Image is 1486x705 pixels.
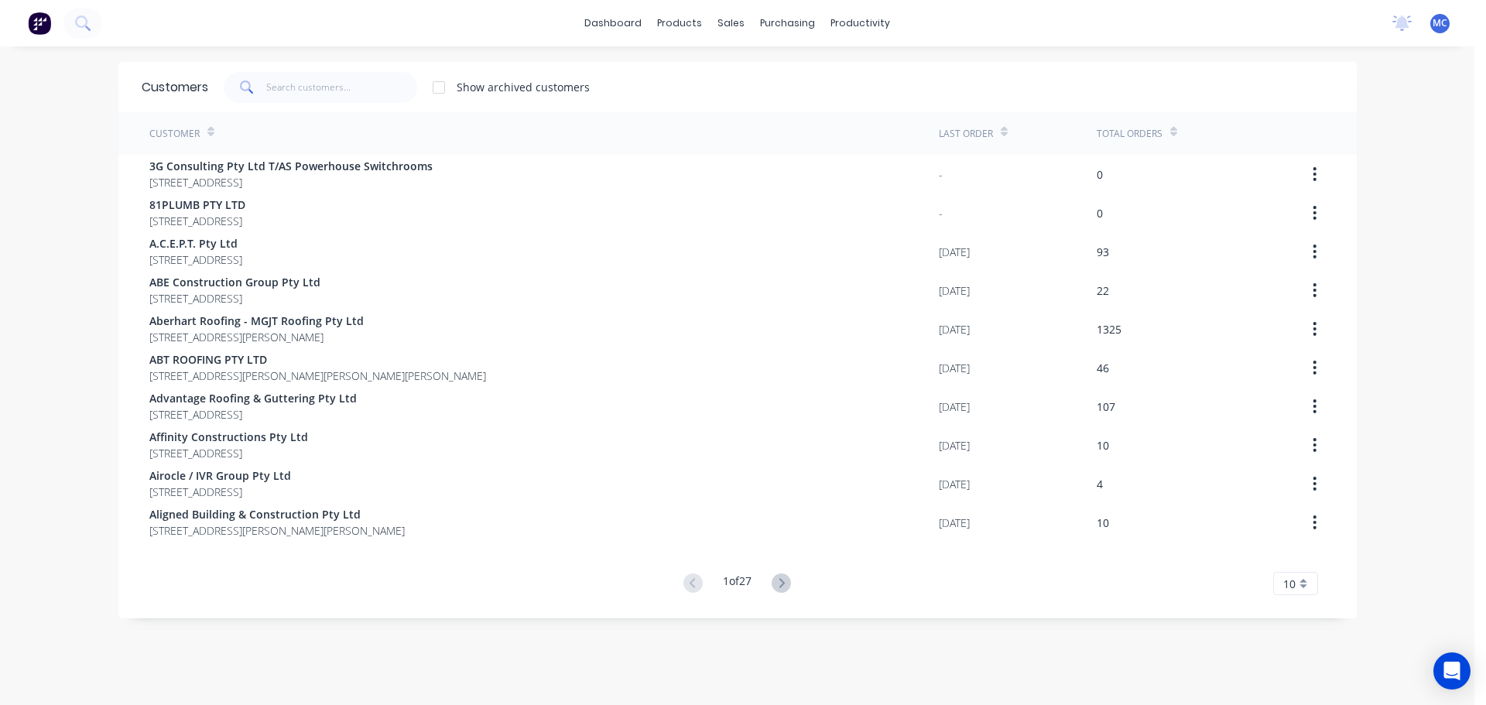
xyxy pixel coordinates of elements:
[577,12,649,35] a: dashboard
[149,445,308,461] span: [STREET_ADDRESS]
[939,399,970,415] div: [DATE]
[939,127,993,141] div: Last Order
[1097,476,1103,492] div: 4
[939,360,970,376] div: [DATE]
[1097,166,1103,183] div: 0
[1433,16,1447,30] span: MC
[939,166,943,183] div: -
[939,205,943,221] div: -
[149,467,291,484] span: Airocle / IVR Group Pty Ltd
[1097,244,1109,260] div: 93
[1097,321,1121,337] div: 1325
[142,78,208,97] div: Customers
[1097,515,1109,531] div: 10
[149,406,357,423] span: [STREET_ADDRESS]
[28,12,51,35] img: Factory
[266,72,417,103] input: Search customers...
[149,252,242,268] span: [STREET_ADDRESS]
[149,174,433,190] span: [STREET_ADDRESS]
[149,506,405,522] span: Aligned Building & Construction Pty Ltd
[1097,282,1109,299] div: 22
[149,274,320,290] span: ABE Construction Group Pty Ltd
[1097,360,1109,376] div: 46
[939,515,970,531] div: [DATE]
[752,12,823,35] div: purchasing
[939,437,970,453] div: [DATE]
[710,12,752,35] div: sales
[149,429,308,445] span: Affinity Constructions Pty Ltd
[149,158,433,174] span: 3G Consulting Pty Ltd T/AS Powerhouse Switchrooms
[149,290,320,306] span: [STREET_ADDRESS]
[149,313,364,329] span: Aberhart Roofing - MGJT Roofing Pty Ltd
[149,484,291,500] span: [STREET_ADDRESS]
[149,522,405,539] span: [STREET_ADDRESS][PERSON_NAME][PERSON_NAME]
[1097,437,1109,453] div: 10
[649,12,710,35] div: products
[1433,652,1471,690] div: Open Intercom Messenger
[149,213,245,229] span: [STREET_ADDRESS]
[939,244,970,260] div: [DATE]
[1097,205,1103,221] div: 0
[1097,399,1115,415] div: 107
[149,235,242,252] span: A.C.E.P.T. Pty Ltd
[149,351,486,368] span: ABT ROOFING PTY LTD
[457,79,590,95] div: Show archived customers
[939,282,970,299] div: [DATE]
[149,197,245,213] span: 81PLUMB PTY LTD
[149,390,357,406] span: Advantage Roofing & Guttering Pty Ltd
[723,573,752,595] div: 1 of 27
[1283,576,1296,592] span: 10
[149,127,200,141] div: Customer
[939,476,970,492] div: [DATE]
[939,321,970,337] div: [DATE]
[149,329,364,345] span: [STREET_ADDRESS][PERSON_NAME]
[1097,127,1162,141] div: Total Orders
[149,368,486,384] span: [STREET_ADDRESS][PERSON_NAME][PERSON_NAME][PERSON_NAME]
[823,12,898,35] div: productivity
